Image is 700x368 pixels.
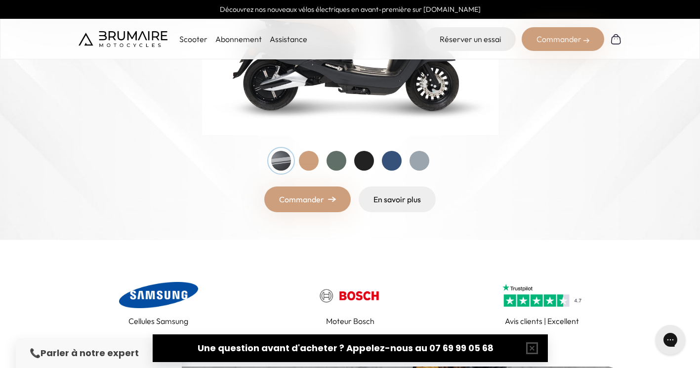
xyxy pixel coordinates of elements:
a: Cellules Samsung [79,279,239,327]
img: right-arrow.png [328,196,336,202]
a: Moteur Bosch [270,279,430,327]
a: Commander [264,186,351,212]
a: Réserver un essai [425,27,516,51]
img: Panier [610,33,622,45]
a: Assistance [270,34,307,44]
img: right-arrow-2.png [583,38,589,44]
iframe: Gorgias live chat messenger [651,322,690,358]
p: Avis clients | Excellent [505,315,579,327]
p: Scooter [179,33,207,45]
a: Abonnement [215,34,262,44]
div: Commander [522,27,604,51]
p: Cellules Samsung [128,315,188,327]
a: Avis clients | Excellent [462,279,622,327]
p: Moteur Bosch [326,315,374,327]
img: Brumaire Motocycles [79,31,167,47]
a: En savoir plus [359,186,436,212]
